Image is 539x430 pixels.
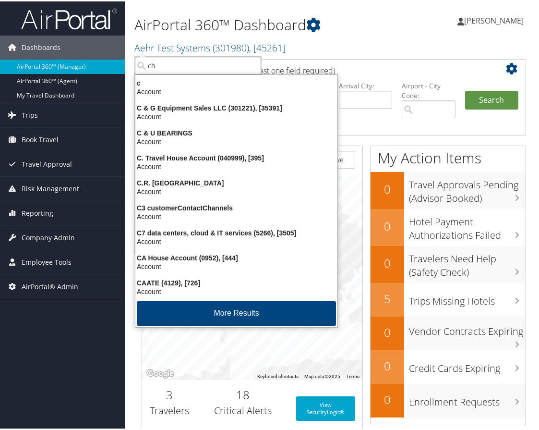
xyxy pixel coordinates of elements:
h2: 0 [371,254,404,270]
a: Terms (opens in new tab) [346,372,359,378]
span: Employee Tools [22,249,72,273]
div: C7 data centers, cloud & IT services (5266), [3505] [130,227,343,236]
h3: Vendor Contracts Expiring [409,319,526,337]
span: (at least one field required) [243,64,335,74]
span: AirPortal® Admin [22,273,78,297]
a: 0Credit Cards Expiring [371,349,526,382]
h3: Hotel Payment Authorizations Failed [409,209,526,241]
h2: 0 [371,323,404,339]
img: Google [144,366,176,379]
a: 0Hotel Payment Authorizations Failed [371,208,526,245]
input: Search Accounts [135,55,261,73]
span: Company Admin [22,224,75,248]
h3: Travel Approvals Pending (Advisor Booked) [409,172,526,204]
div: C.R. [GEOGRAPHIC_DATA] [130,177,343,186]
h1: My Action Items [371,147,526,167]
span: , [ 45261 ] [249,40,286,53]
a: [PERSON_NAME] [457,5,533,34]
div: C. Travel House Account (040999), [395] [130,152,343,161]
h2: 0 [371,390,404,406]
div: Account [130,161,343,170]
div: Account [130,186,343,195]
h3: Travelers Need Help (Safety Check) [409,246,526,278]
div: CA House Account (0952), [444] [130,252,343,261]
h3: Trips Missing Hotels [409,288,526,307]
h2: 0 [371,356,404,373]
span: Travel Approval [22,151,72,175]
h2: 0 [371,217,404,233]
span: Map data ©2025 [304,372,340,378]
a: 0Travelers Need Help (Safety Check) [371,245,526,282]
button: Search [465,89,519,109]
span: Trips [22,102,38,126]
a: Open this area in Google Maps (opens a new window) [144,366,176,379]
div: Account [130,261,343,270]
a: View SecurityLogic® [296,395,355,419]
span: [PERSON_NAME] [464,14,524,25]
h3: Credit Cards Expiring [409,356,526,374]
img: airportal-logo.png [21,6,117,29]
span: Book Travel [22,126,59,150]
a: 5Trips Missing Hotels [371,282,526,315]
div: C & U BEARINGS [130,127,343,136]
div: Account [130,136,343,145]
h3: Critical Alerts [204,403,282,416]
div: CAATE (4129), [726] [130,277,343,286]
span: Dashboards [22,34,60,58]
div: Account [130,236,343,245]
h2: Airtinerary Lookup [149,60,486,76]
span: Reporting [22,200,53,224]
div: Account [130,211,343,220]
label: Airport - City Code: [402,80,455,99]
h3: Travelers [149,403,190,416]
button: More Results [137,300,336,324]
div: c [130,77,343,86]
a: 0Travel Approvals Pending (Advisor Booked) [371,171,526,208]
h2: 0 [371,180,404,196]
button: Keyboard shortcuts [257,372,299,379]
span: Risk Management [22,175,79,199]
span: ( 301980 ) [213,40,249,53]
a: Aehr Test Systems [134,40,286,53]
h2: 18 [204,385,282,402]
div: C3 customerContactChannels [130,202,343,211]
label: Arrival City: [339,80,393,89]
a: 0Enrollment Requests [371,382,526,416]
div: C & G Equipment Sales LLC (301221), [35391] [130,102,343,111]
h3: Enrollment Requests [409,389,526,407]
a: 0Vendor Contracts Expiring [371,315,526,349]
h2: 3 [149,385,190,402]
div: Account [130,86,343,95]
h1: AirPortal 360™ Dashboard [134,13,400,34]
div: Account [130,286,343,295]
h2: 5 [371,289,404,306]
div: Account [130,111,343,120]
